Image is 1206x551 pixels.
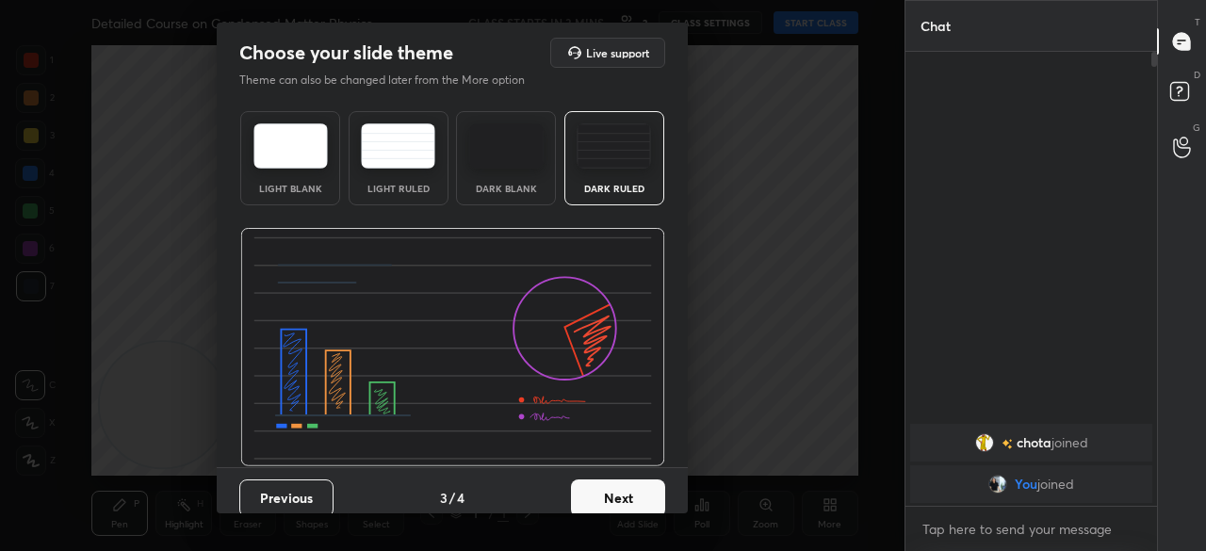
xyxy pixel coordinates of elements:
div: Dark Blank [468,184,544,193]
p: Chat [905,1,966,51]
div: grid [905,420,1157,507]
div: Light Ruled [361,184,436,193]
h5: Live support [586,47,649,58]
span: joined [1037,477,1074,492]
span: You [1015,477,1037,492]
p: Theme can also be changed later from the More option [239,72,545,89]
img: lightRuledTheme.5fabf969.svg [361,123,435,169]
div: Dark Ruled [577,184,652,193]
span: joined [1051,435,1088,450]
img: fbc741841cb54ec4844ce43ffda78d4d.jpg [975,433,994,452]
span: chota [1017,435,1051,450]
img: darkRuledThemeBanner.864f114c.svg [240,228,665,467]
h4: 3 [440,488,448,508]
img: 1c77a709700e4161a58d8af47c821b1c.jpg [988,475,1007,494]
img: no-rating-badge.077c3623.svg [1002,439,1013,449]
p: G [1193,121,1200,135]
h4: / [449,488,455,508]
img: darkTheme.f0cc69e5.svg [469,123,544,169]
img: lightTheme.e5ed3b09.svg [253,123,328,169]
button: Previous [239,479,334,517]
h4: 4 [457,488,464,508]
h2: Choose your slide theme [239,41,453,65]
img: darkRuledTheme.de295e13.svg [577,123,651,169]
p: T [1195,15,1200,29]
div: Light Blank [253,184,328,193]
p: D [1194,68,1200,82]
button: Next [571,479,665,517]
